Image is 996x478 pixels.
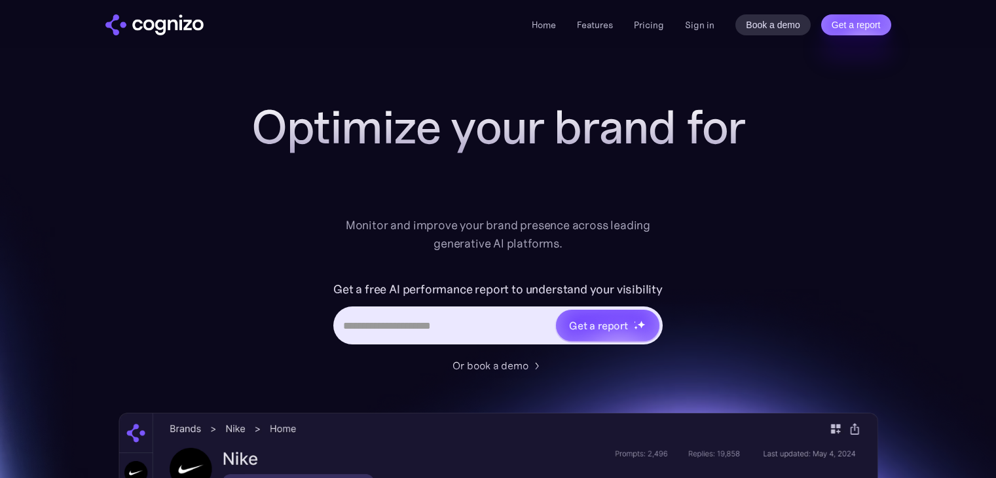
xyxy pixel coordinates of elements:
[634,325,638,330] img: star
[105,14,204,35] a: home
[821,14,891,35] a: Get a report
[333,279,663,300] label: Get a free AI performance report to understand your visibility
[337,216,659,253] div: Monitor and improve your brand presence across leading generative AI platforms.
[555,308,661,342] a: Get a reportstarstarstar
[333,279,663,351] form: Hero URL Input Form
[569,318,628,333] div: Get a report
[452,358,528,373] div: Or book a demo
[532,19,556,31] a: Home
[105,14,204,35] img: cognizo logo
[236,101,760,153] h1: Optimize your brand for
[637,320,646,329] img: star
[577,19,613,31] a: Features
[634,321,636,323] img: star
[452,358,544,373] a: Or book a demo
[735,14,811,35] a: Book a demo
[685,17,714,33] a: Sign in
[634,19,664,31] a: Pricing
